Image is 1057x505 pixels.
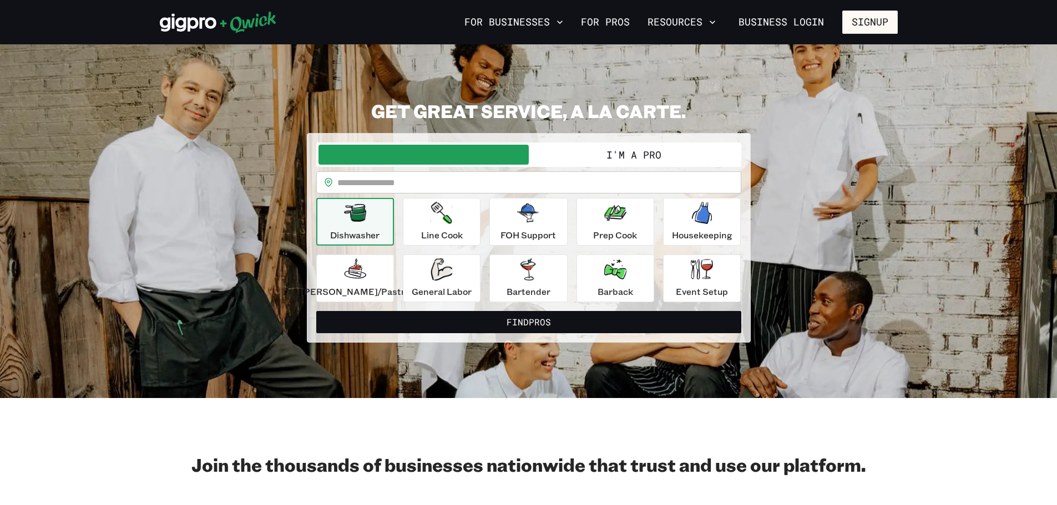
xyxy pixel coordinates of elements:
[307,100,751,122] h2: GET GREAT SERVICE, A LA CARTE.
[529,145,739,165] button: I'm a Pro
[412,285,472,298] p: General Labor
[676,285,728,298] p: Event Setup
[318,145,529,165] button: I'm a Business
[316,254,394,302] button: [PERSON_NAME]/Pastry
[598,285,633,298] p: Barback
[507,285,550,298] p: Bartender
[729,11,833,34] a: Business Login
[643,13,720,32] button: Resources
[316,311,741,333] button: FindPros
[489,254,567,302] button: Bartender
[500,228,556,242] p: FOH Support
[301,285,409,298] p: [PERSON_NAME]/Pastry
[576,198,654,246] button: Prep Cook
[663,198,741,246] button: Housekeeping
[330,228,380,242] p: Dishwasher
[403,254,481,302] button: General Labor
[593,228,637,242] p: Prep Cook
[842,11,898,34] button: Signup
[460,13,568,32] button: For Businesses
[576,254,654,302] button: Barback
[160,453,898,476] h2: Join the thousands of businesses nationwide that trust and use our platform.
[576,13,634,32] a: For Pros
[672,228,732,242] p: Housekeeping
[489,198,567,246] button: FOH Support
[421,228,463,242] p: Line Cook
[403,198,481,246] button: Line Cook
[316,198,394,246] button: Dishwasher
[663,254,741,302] button: Event Setup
